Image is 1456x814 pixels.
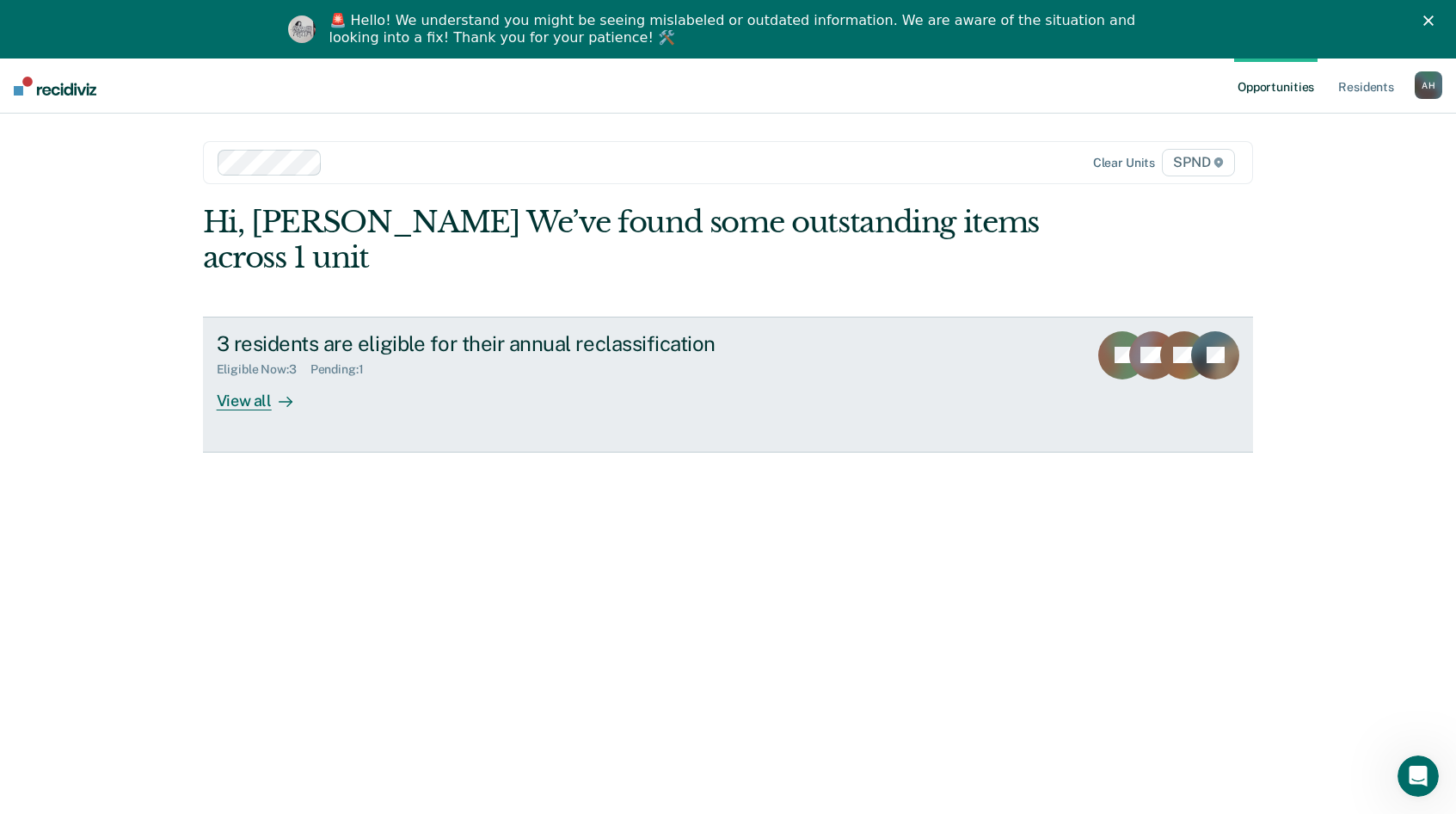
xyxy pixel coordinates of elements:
span: SPND [1162,149,1235,176]
div: A H [1415,71,1442,99]
a: Opportunities [1234,59,1318,114]
div: Close [1423,15,1441,26]
div: 3 residents are eligible for their annual reclassification [217,331,820,356]
button: AH [1415,71,1442,99]
div: Hi, [PERSON_NAME] We’ve found some outstanding items across 1 unit [203,205,1043,275]
iframe: Intercom live chat [1398,755,1439,797]
a: Residents [1335,59,1398,114]
div: 🚨 Hello! We understand you might be seeing mislabeled or outdated information. We are aware of th... [329,12,1141,46]
img: Profile image for Kim [288,15,316,43]
a: 3 residents are eligible for their annual reclassificationEligible Now:3Pending:1View all [203,317,1254,453]
img: Recidiviz [14,77,96,96]
div: View all [217,377,313,410]
div: Clear units [1093,156,1156,170]
div: Eligible Now : 3 [217,362,310,377]
div: Pending : 1 [310,362,378,377]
